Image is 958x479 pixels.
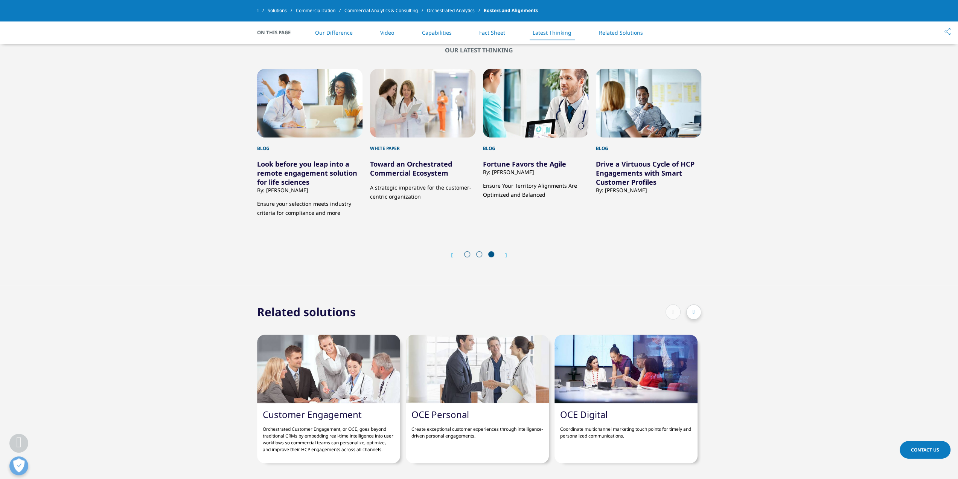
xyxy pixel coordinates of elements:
[257,159,357,187] a: Look before you leap into a remote engagement solution for life sciences
[484,4,538,17] span: Rosters and Alignments
[596,138,701,152] div: Blog
[257,29,299,36] span: On This Page
[451,252,461,259] div: Previous slide
[380,29,394,36] a: Video
[263,420,394,453] p: Orchestrated Customer Engagement, or OCE, goes beyond traditional CRMs by embedding real-time int...
[479,29,505,36] a: Fact Sheet
[411,408,469,421] a: OCE Personal
[257,194,362,217] p: Ensure your selection meets industry criteria for compliance and more
[257,46,701,54] h2: Our Latest Thinking
[497,252,507,259] div: Next slide
[370,69,475,217] div: 7 / 9
[900,441,950,459] a: Contact Us
[483,176,588,199] p: Ensure Your Territory Alignments Are Optimized and Balanced
[560,408,608,421] a: OCE Digital
[596,69,701,217] div: 9 / 9
[596,187,701,194] div: By: [PERSON_NAME]
[268,4,296,17] a: Solutions
[370,138,475,152] div: White Paper
[315,29,353,36] a: Our Difference
[560,420,692,439] p: Coordinate multichannel marketing touch points for timely and personalized communications.
[263,408,362,421] a: Customer Engagement
[422,29,451,36] a: Capabilities
[427,4,484,17] a: Orchestrated Analytics
[483,138,588,152] div: Blog
[411,420,543,439] p: Create exceptional customer experiences through intelligence-driven personal engagements.
[599,29,643,36] a: Related Solutions
[483,69,588,217] div: 8 / 9
[596,159,695,187] a: Drive a Virtuous Cycle of HCP Engagements with Smart Customer Profiles
[370,178,475,201] p: A strategic imperative for the customer-centric organization
[257,187,362,194] div: By: [PERSON_NAME]
[533,29,571,36] a: Latest Thinking
[257,138,362,152] div: Blog
[370,159,452,178] a: Toward an Orchestrated Commercial Ecosystem
[483,159,566,168] a: Fortune Favors the Agile
[9,456,28,475] button: Open Preferences
[296,4,344,17] a: Commercialization
[911,447,939,453] span: Contact Us
[257,69,362,217] div: 6 / 9
[257,304,356,320] h2: Related solutions
[344,4,427,17] a: Commercial Analytics & Consulting
[483,168,588,176] div: By: [PERSON_NAME]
